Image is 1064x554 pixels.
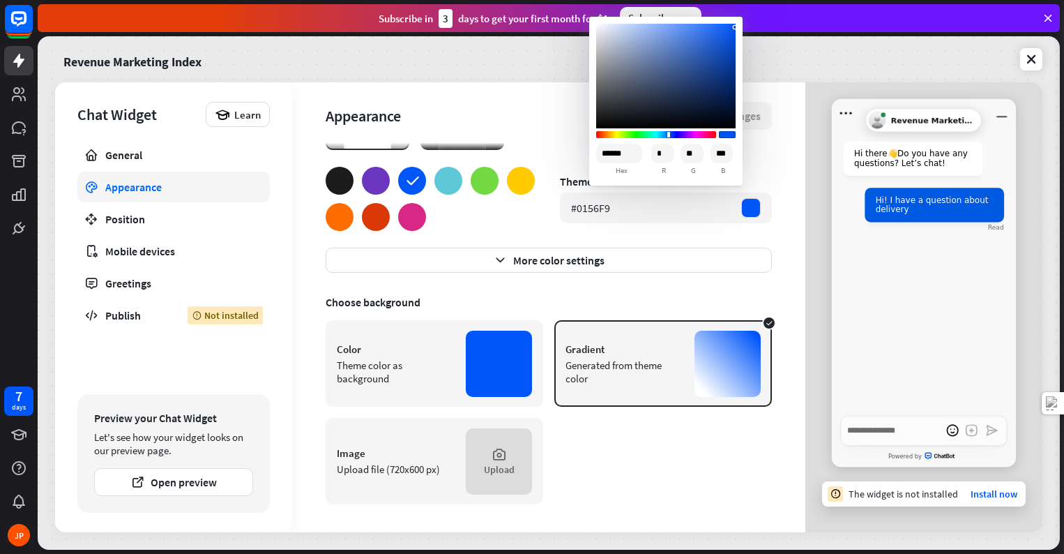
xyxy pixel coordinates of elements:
[326,248,772,273] button: More color settings
[710,163,736,179] span: b
[962,421,981,440] button: Add an attachment
[11,6,53,47] button: Open LiveChat chat widget
[379,9,609,28] div: Subscribe in days to get your first month for $1
[866,109,982,133] div: Revenue Marketing Index
[439,9,453,28] div: 3
[841,416,1007,446] textarea: Write a message…
[832,448,1016,465] a: Powered byChatBot
[971,488,1017,500] a: Install now
[4,387,33,416] a: 7 days
[105,148,242,162] div: General
[105,308,167,322] div: Publish
[888,454,922,460] span: Powered by
[337,463,455,476] div: Upload file (720x600 px)
[589,179,743,186] div: A color preset, pick one to set as current color
[12,403,26,412] div: days
[8,524,30,546] div: JP
[651,163,676,179] span: r
[620,7,701,29] div: Subscribe now
[77,172,270,202] a: Appearance
[876,195,989,214] span: Hi! I have a question about delivery
[326,106,685,126] div: Appearance
[982,421,1001,440] button: Send a message
[188,306,263,324] div: Not installed
[105,180,242,194] div: Appearance
[891,116,974,125] span: Revenue Marketing Index
[77,204,270,234] a: Position
[105,276,242,290] div: Greetings
[94,411,253,425] div: Preview your Chat Widget
[837,104,856,123] button: Open menu
[326,295,772,309] div: Choose background
[943,421,962,440] button: open emoji picker
[589,17,743,186] div: Sketch color picker
[94,431,253,457] div: Let's see how your widget looks on our preview page.
[992,104,1011,123] button: Minimize window
[925,453,959,461] span: ChatBot
[63,45,202,74] a: Revenue Marketing Index
[571,201,610,215] div: #0156F9
[77,268,270,299] a: Greetings
[719,131,736,138] div: Current color is rgba(1,86,249,1)
[565,359,683,385] div: Generated from theme color
[77,140,270,170] a: General
[337,343,455,356] div: Color
[77,236,270,267] a: Mobile devices
[560,174,772,188] div: Theme color
[77,300,270,331] a: Publish Not installed
[849,488,958,500] div: The widget is not installed
[596,163,647,179] span: hex
[484,463,515,476] div: Upload
[15,390,22,403] div: 7
[988,223,1004,231] div: Read
[77,105,199,124] div: Chat Widget
[337,359,455,385] div: Theme color as background
[681,163,706,179] span: g
[105,244,242,258] div: Mobile devices
[337,447,455,460] div: Image
[105,212,242,226] div: Position
[234,108,261,121] span: Learn
[854,149,968,167] span: Hi there 👋 Do you have any questions? Let’s chat!
[94,468,253,496] button: Open preview
[565,343,683,356] div: Gradient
